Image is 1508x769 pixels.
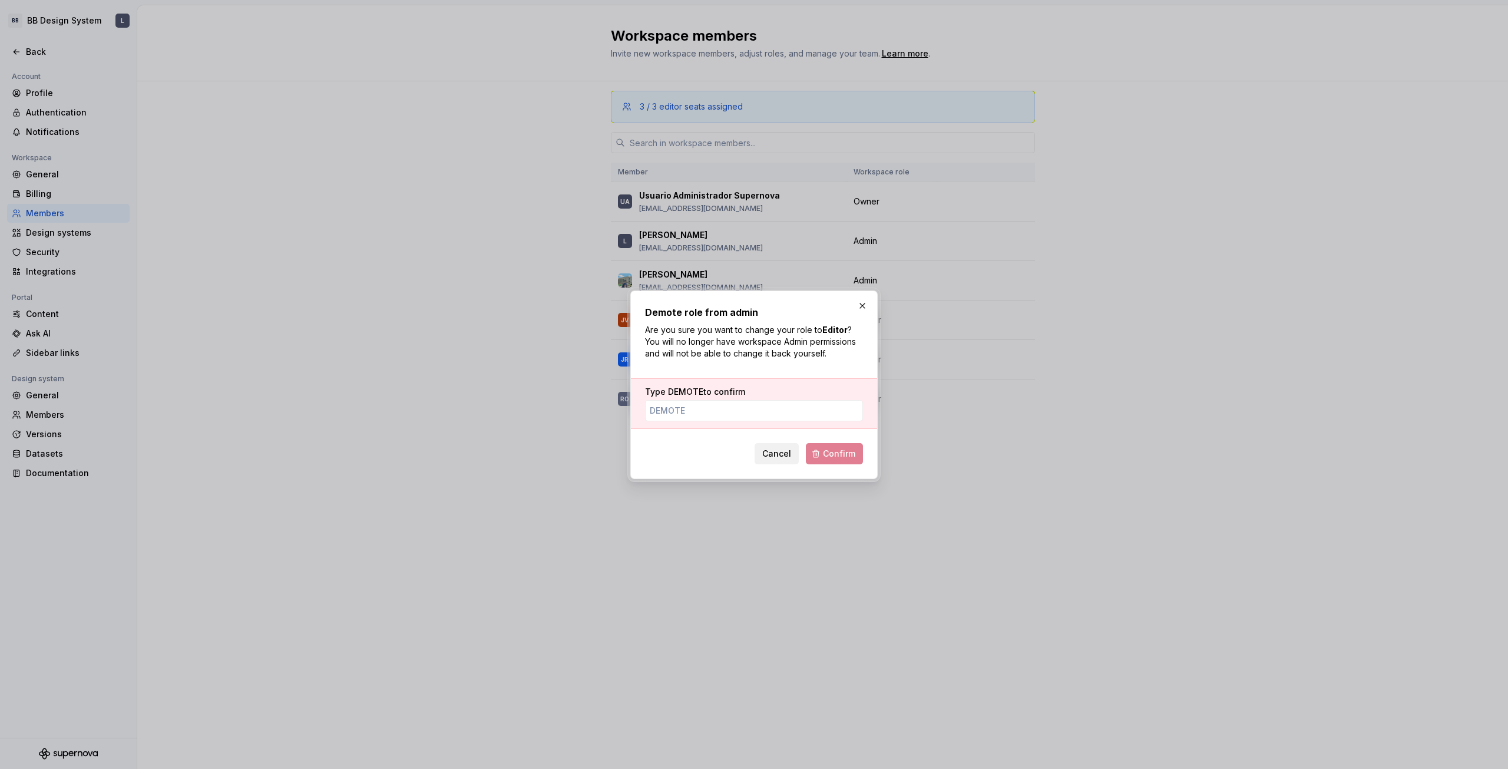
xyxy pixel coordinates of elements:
[645,324,863,359] p: Are you sure you want to change your role to ? You will no longer have workspace Admin permission...
[645,400,863,421] input: DEMOTE
[762,448,791,460] span: Cancel
[645,386,745,398] label: Type to confirm
[822,325,848,335] b: Editor
[668,387,703,397] span: DEMOTE
[755,443,799,464] button: Cancel
[645,305,863,319] h2: Demote role from admin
